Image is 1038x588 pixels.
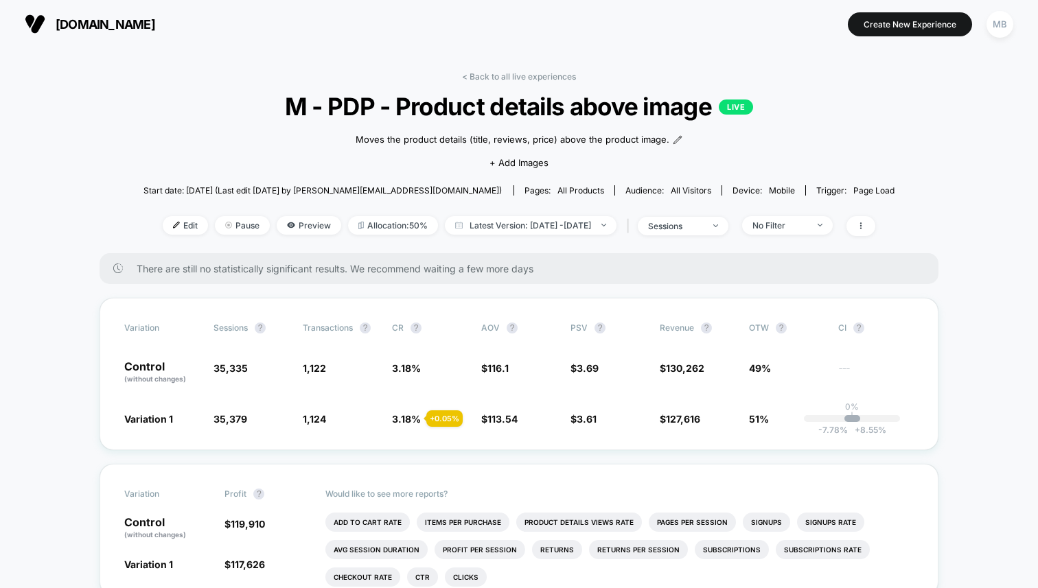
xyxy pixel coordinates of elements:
[719,99,753,115] p: LIVE
[481,322,500,333] span: AOV
[181,92,857,121] span: M - PDP - Product details above image
[695,540,769,559] li: Subscriptions
[625,185,711,196] div: Audience:
[392,413,421,425] span: 3.18 %
[749,322,824,333] span: OTW
[392,322,404,333] span: CR
[426,410,463,427] div: + 0.05 %
[595,322,605,333] button: ?
[124,413,173,425] span: Variation 1
[325,489,914,499] p: Would like to see more reports?
[445,216,616,235] span: Latest Version: [DATE] - [DATE]
[407,567,438,587] li: Ctr
[660,413,700,425] span: $
[776,322,787,333] button: ?
[224,489,246,499] span: Profit
[660,322,694,333] span: Revenue
[524,185,604,196] div: Pages:
[358,222,364,229] img: rebalance
[848,425,886,435] span: 8.55 %
[25,14,45,34] img: Visually logo
[623,216,638,236] span: |
[838,364,914,384] span: ---
[570,322,588,333] span: PSV
[215,216,270,235] span: Pause
[348,216,438,235] span: Allocation: 50%
[855,425,860,435] span: +
[303,413,326,425] span: 1,124
[818,224,822,226] img: end
[853,322,864,333] button: ?
[489,157,549,168] span: + Add Images
[325,513,410,532] li: Add To Cart Rate
[722,185,805,196] span: Device:
[143,185,502,196] span: Start date: [DATE] (Last edit [DATE] by [PERSON_NAME][EMAIL_ADDRESS][DOMAIN_NAME])
[649,513,736,532] li: Pages Per Session
[325,540,428,559] li: Avg Session Duration
[173,222,180,228] img: edit
[124,530,186,539] span: (without changes)
[214,322,248,333] span: Sessions
[701,322,712,333] button: ?
[853,185,895,196] span: Page Load
[982,10,1017,38] button: MB
[743,513,790,532] li: Signups
[225,222,232,228] img: end
[303,362,326,374] span: 1,122
[303,322,353,333] span: Transactions
[577,362,599,374] span: 3.69
[507,322,518,333] button: ?
[163,216,208,235] span: Edit
[577,413,597,425] span: 3.61
[325,567,400,587] li: Checkout Rate
[570,413,597,425] span: $
[124,517,211,540] p: Control
[360,322,371,333] button: ?
[487,362,509,374] span: 116.1
[487,413,518,425] span: 113.54
[848,12,972,36] button: Create New Experience
[660,362,704,374] span: $
[557,185,604,196] span: all products
[845,401,859,412] p: 0%
[532,540,582,559] li: Returns
[137,263,911,274] span: There are still no statistically significant results. We recommend waiting a few more days
[392,362,421,374] span: 3.18 %
[752,220,807,231] div: No Filter
[214,362,248,374] span: 35,335
[713,224,718,227] img: end
[462,71,576,82] a: < Back to all live experiences
[601,224,606,226] img: end
[816,185,895,196] div: Trigger:
[231,558,265,570] span: 117,626
[516,513,642,532] li: Product Details Views Rate
[797,513,864,532] li: Signups Rate
[277,216,341,235] span: Preview
[481,413,518,425] span: $
[671,185,711,196] span: All Visitors
[124,322,200,333] span: Variation
[769,185,795,196] span: mobile
[124,558,173,570] span: Variation 1
[749,362,771,374] span: 49%
[253,489,264,499] button: ?
[21,13,159,35] button: [DOMAIN_NAME]
[589,540,688,559] li: Returns Per Session
[356,133,669,147] span: Moves the product details (title, reviews, price) above the product image.
[255,322,266,333] button: ?
[838,322,914,333] span: CI
[570,362,599,374] span: $
[987,11,1013,38] div: MB
[224,558,265,570] span: $
[124,375,186,383] span: (without changes)
[481,362,509,374] span: $
[818,425,848,435] span: -7.78 %
[56,17,155,32] span: [DOMAIN_NAME]
[666,413,700,425] span: 127,616
[455,222,463,228] img: calendar
[124,489,200,499] span: Variation
[749,413,769,425] span: 51%
[435,540,525,559] li: Profit Per Session
[224,518,265,530] span: $
[776,540,870,559] li: Subscriptions Rate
